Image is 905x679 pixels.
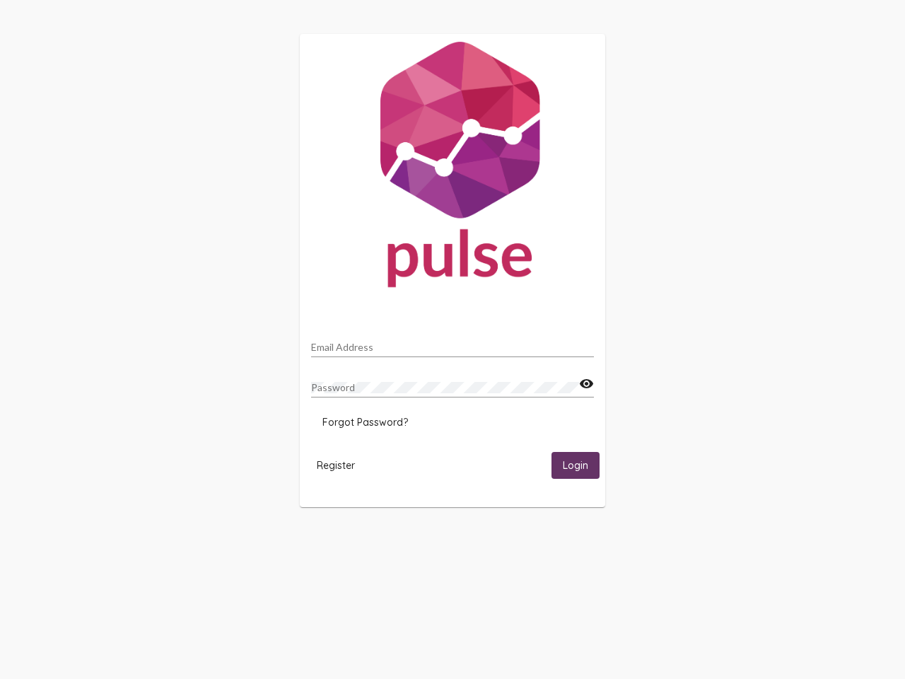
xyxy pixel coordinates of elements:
[579,376,594,393] mat-icon: visibility
[311,410,419,435] button: Forgot Password?
[305,452,366,478] button: Register
[300,34,605,301] img: Pulse For Good Logo
[322,416,408,429] span: Forgot Password?
[551,452,600,478] button: Login
[563,460,588,472] span: Login
[317,459,355,472] span: Register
